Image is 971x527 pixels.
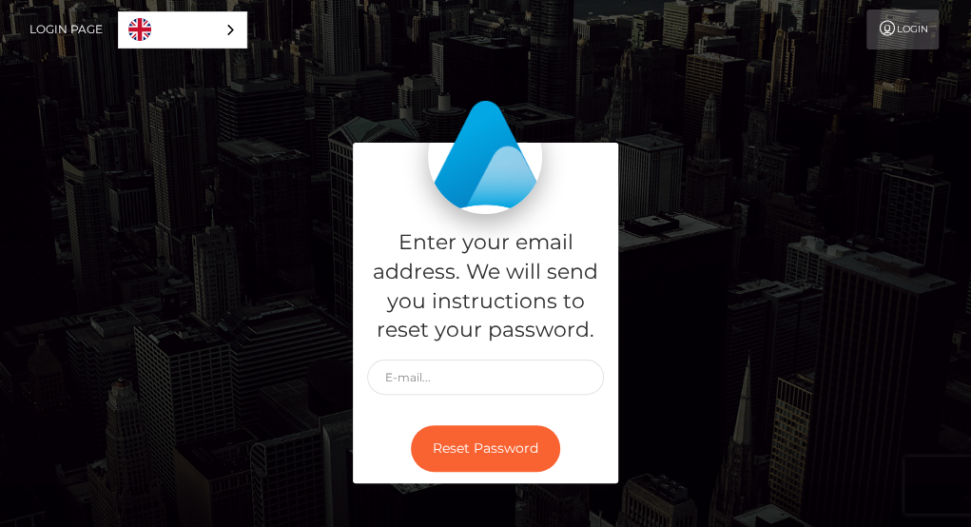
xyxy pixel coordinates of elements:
img: MassPay Login [428,100,542,214]
h5: Enter your email address. We will send you instructions to reset your password. [367,228,605,345]
a: Login Page [29,10,103,49]
a: English [119,12,246,48]
div: Language [118,11,247,49]
aside: Language selected: English [118,11,247,49]
button: Reset Password [411,425,560,472]
a: Login [866,10,939,49]
input: E-mail... [367,360,605,395]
